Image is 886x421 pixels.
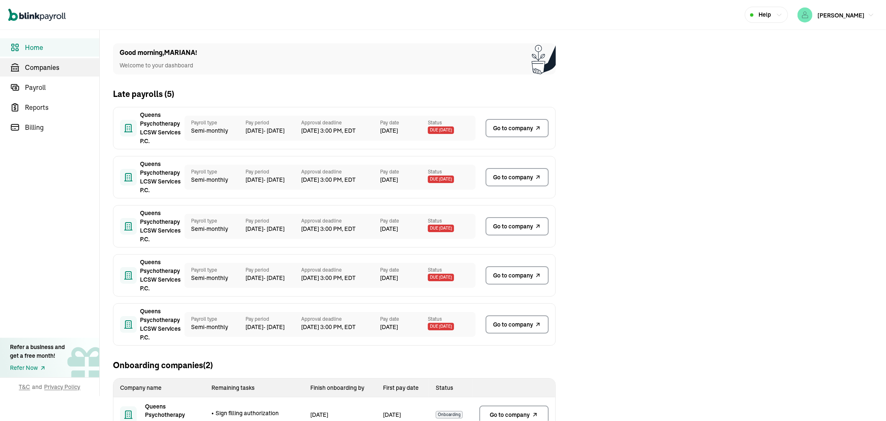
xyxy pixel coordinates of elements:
span: Payroll type [191,168,239,176]
span: Queens Psychotherapy LCSW Services P.C. [140,111,182,146]
h1: Good morning , MARIANA ! [120,48,197,58]
span: Status [428,315,476,323]
span: Sign filling authorization [216,409,279,417]
span: Pay period [245,217,301,225]
span: [DATE] [380,126,398,135]
img: Plant illustration [532,43,556,74]
span: Status [428,266,476,274]
a: Refer Now [10,364,65,372]
span: Approval deadline [301,119,380,126]
span: [DATE] 3:00 PM, EDT [301,274,380,282]
th: Company name [113,379,205,397]
span: Pay period [245,119,301,126]
span: Pay period [245,266,301,274]
a: Go to company [486,119,549,137]
span: T&C [19,383,30,391]
span: [DATE] - [DATE] [245,126,301,135]
span: [PERSON_NAME] [817,12,864,19]
div: Refer a business and get a free month! [10,343,65,360]
span: [DATE] [380,323,398,332]
th: Remaining tasks [205,379,304,397]
span: [DATE] [380,176,398,184]
span: Pay period [245,168,301,176]
span: Pay date [380,119,428,126]
span: Pay period [245,315,301,323]
span: Status [428,168,476,176]
span: [DATE] - [DATE] [245,323,301,332]
span: [DATE] - [DATE] [245,225,301,233]
h2: Late payrolls ( 5 ) [113,88,174,100]
span: [DATE] 3:00 PM, EDT [301,126,380,135]
span: Reports [25,102,99,112]
span: [DATE] 3:00 PM, EDT [301,323,380,332]
span: Pay date [380,217,428,225]
span: [DATE] 3:00 PM, EDT [301,176,380,184]
span: Approval deadline [301,315,380,323]
p: Welcome to your dashboard [120,61,197,70]
span: Home [25,42,99,52]
span: Approval deadline [301,168,380,176]
span: Go to company [490,411,530,419]
iframe: Chat Widget [844,381,886,421]
button: Help [745,7,788,23]
span: [DATE] [380,225,398,233]
span: Go to company [493,320,533,329]
span: [DATE] [380,274,398,282]
a: Go to company [486,217,549,235]
span: Due [DATE] [428,225,454,232]
span: Due [DATE] [428,176,454,183]
span: [DATE] 3:00 PM, EDT [301,225,380,233]
span: Semi-monthly [191,274,239,282]
span: Status [428,119,476,126]
span: Semi-monthly [191,225,239,233]
span: Privacy Policy [44,383,81,391]
span: Semi-monthly [191,126,239,135]
span: Go to company [493,124,533,133]
span: Payroll type [191,217,239,225]
a: Go to company [486,266,549,285]
span: Queens Psychotherapy LCSW Services P.C. [140,209,182,244]
span: Status [428,217,476,225]
span: Companies [25,62,99,72]
span: Go to company [493,173,533,182]
span: Pay date [380,168,428,176]
nav: Global [8,3,66,27]
span: Approval deadline [301,217,380,225]
span: and [32,383,42,391]
span: Go to company [493,271,533,280]
span: Go to company [493,222,533,231]
span: Help [758,10,771,19]
span: Queens Psychotherapy LCSW Services P.C. [140,307,182,342]
span: Semi-monthly [191,176,239,184]
span: Pay date [380,266,428,274]
span: Payroll type [191,119,239,126]
span: • [211,409,214,417]
span: Payroll type [191,266,239,274]
a: Go to company [486,315,549,334]
th: Finish onboarding by [304,379,376,397]
span: Billing [25,122,99,132]
span: Approval deadline [301,266,380,274]
th: Status [429,379,473,397]
span: [DATE] - [DATE] [245,176,301,184]
span: Due [DATE] [428,126,454,134]
span: Onboarding [436,411,463,419]
span: Semi-monthly [191,323,239,332]
span: Payroll [25,82,99,92]
span: Queens Psychotherapy LCSW Services P.C. [140,160,182,195]
h2: Onboarding companies (2) [113,359,213,371]
span: [DATE] - [DATE] [245,274,301,282]
button: [PERSON_NAME] [794,6,878,24]
span: Payroll type [191,315,239,323]
span: Due [DATE] [428,323,454,330]
a: Go to company [486,168,549,186]
th: First pay date [376,379,430,397]
span: Due [DATE] [428,274,454,281]
span: Pay date [380,315,428,323]
span: Queens Psychotherapy LCSW Services P.C. [140,258,182,293]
